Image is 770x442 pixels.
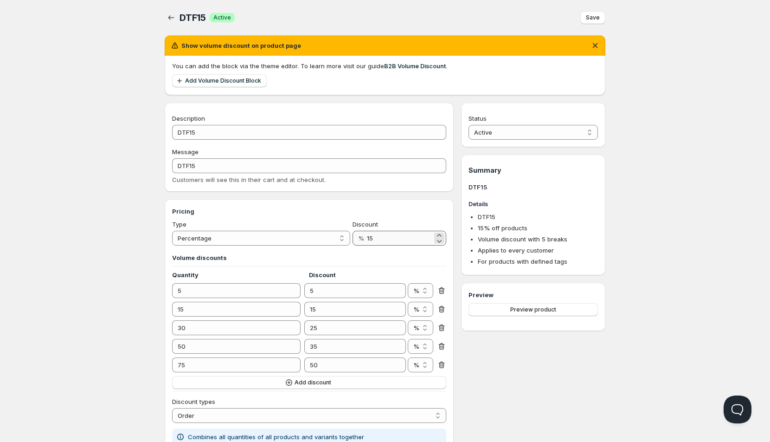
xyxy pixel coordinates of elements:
span: Save [586,14,600,21]
span: Add Volume Discount Block [185,77,261,84]
span: Discount [353,221,378,228]
input: Private internal description [172,125,446,140]
span: Volume discount with 5 breaks [478,235,567,243]
button: Add discount [172,376,446,389]
h3: Details [468,199,598,208]
button: Save [580,11,605,24]
h3: Preview [468,290,598,299]
h3: DTF15 [468,182,598,192]
iframe: Help Scout Beacon - Open [724,396,751,423]
span: % [358,234,364,242]
span: Preview product [510,306,556,313]
a: Add Volume Discount Block [172,74,267,87]
div: You can add the block via the theme editor. To learn more visit our guide . [172,61,598,71]
button: Preview product [468,303,598,316]
span: Type [172,221,186,228]
h3: Pricing [172,207,446,216]
span: Applies to every customer [478,247,554,254]
h2: Show volume discount on product page [181,41,301,50]
span: 15 % off products [478,224,527,232]
a: B2B Volume Discount [384,62,446,70]
button: Dismiss notification [589,39,602,52]
p: Combines all quantities of all products and variants together [188,432,364,442]
h1: Summary [468,166,598,175]
span: Discount types [172,398,215,405]
span: DTF15 [180,12,206,23]
span: Status [468,115,487,122]
h4: Quantity [172,270,309,279]
span: Active [213,14,231,21]
span: Description [172,115,205,122]
span: Message [172,148,199,156]
span: For products with defined tags [478,258,567,265]
span: Customers will see this in their cart and at checkout. [172,176,326,183]
h4: Discount [309,270,409,279]
span: Add discount [295,379,331,386]
span: DTF15 [478,213,495,221]
h3: Volume discounts [172,253,446,262]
